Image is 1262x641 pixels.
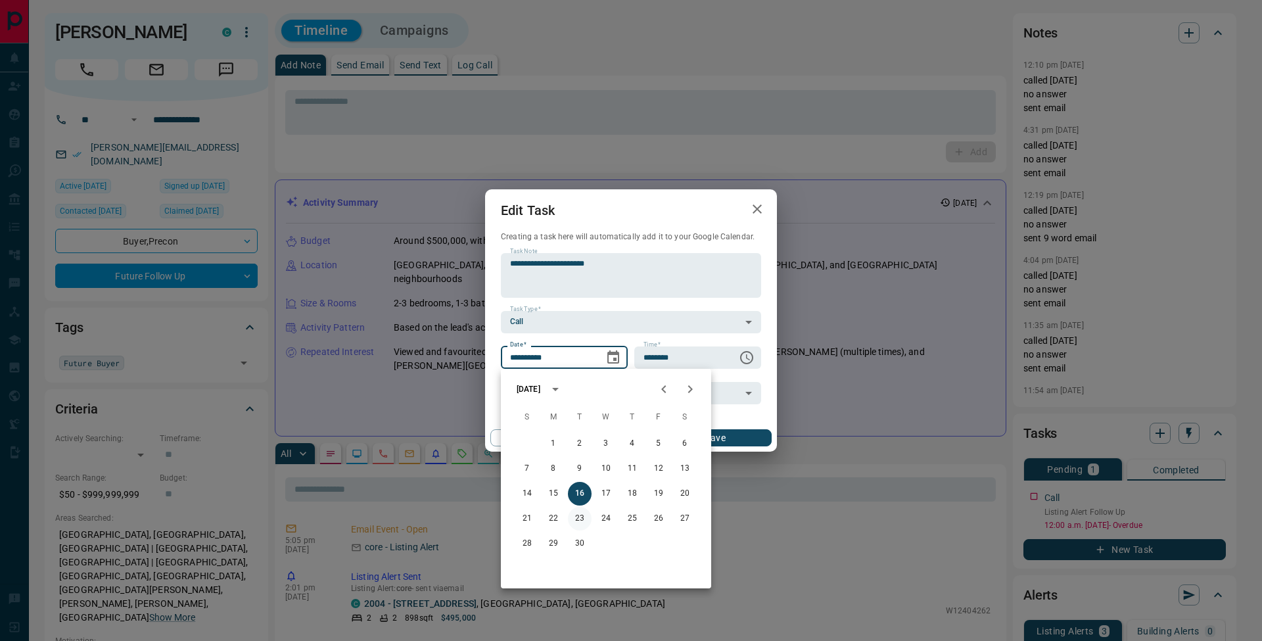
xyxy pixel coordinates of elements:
[594,457,618,481] button: 10
[568,457,592,481] button: 9
[542,507,565,531] button: 22
[620,457,644,481] button: 11
[542,532,565,556] button: 29
[673,507,697,531] button: 27
[568,432,592,456] button: 2
[515,457,539,481] button: 7
[515,404,539,431] span: Sunday
[651,376,677,402] button: Previous month
[594,432,618,456] button: 3
[643,341,661,349] label: Time
[594,404,618,431] span: Wednesday
[515,532,539,556] button: 28
[542,457,565,481] button: 8
[542,404,565,431] span: Monday
[510,247,537,256] label: Task Note
[568,404,592,431] span: Tuesday
[594,507,618,531] button: 24
[673,432,697,456] button: 6
[544,378,567,400] button: calendar view is open, switch to year view
[594,482,618,506] button: 17
[510,305,541,314] label: Task Type
[620,507,644,531] button: 25
[647,404,670,431] span: Friday
[647,432,670,456] button: 5
[620,432,644,456] button: 4
[568,532,592,556] button: 30
[620,482,644,506] button: 18
[647,482,670,506] button: 19
[647,457,670,481] button: 12
[490,429,603,446] button: Cancel
[677,376,703,402] button: Next month
[659,429,772,446] button: Save
[647,507,670,531] button: 26
[600,344,626,371] button: Choose date, selected date is Sep 16, 2025
[517,383,540,395] div: [DATE]
[673,457,697,481] button: 13
[485,189,571,231] h2: Edit Task
[673,404,697,431] span: Saturday
[568,507,592,531] button: 23
[542,482,565,506] button: 15
[673,482,697,506] button: 20
[501,231,761,243] p: Creating a task here will automatically add it to your Google Calendar.
[542,432,565,456] button: 1
[510,341,526,349] label: Date
[734,344,760,371] button: Choose time, selected time is 12:00 AM
[568,482,592,506] button: 16
[515,482,539,506] button: 14
[620,404,644,431] span: Thursday
[515,507,539,531] button: 21
[501,311,761,333] div: Call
